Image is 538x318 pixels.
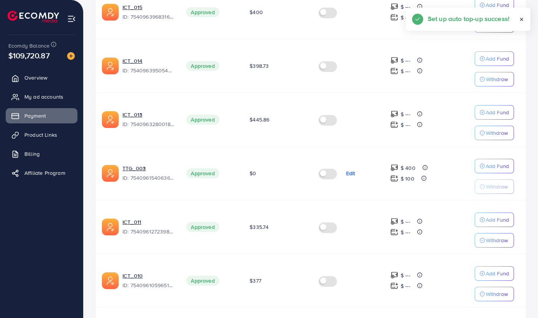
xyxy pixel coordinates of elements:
span: ID: 7540961272398331905 [122,228,174,235]
img: ic-ads-acc.e4c84228.svg [102,111,119,128]
a: Billing [6,146,77,161]
button: Add Fund [475,105,514,120]
p: Add Fund [486,269,509,278]
span: $377 [250,277,261,284]
p: $ 400 [401,163,416,173]
button: Withdraw [475,72,514,86]
span: ID: 7540963280018489361 [122,120,174,128]
img: image [67,52,75,60]
p: Add Fund [486,108,509,117]
p: Withdraw [486,182,508,191]
p: $ --- [401,217,410,226]
img: logo [8,11,59,22]
button: Withdraw [475,287,514,301]
img: top-up amount [390,271,398,279]
div: <span class='underline'>ICT_014</span></br>7540963950540816400 [122,57,174,75]
span: $400 [250,8,263,16]
span: ID: 7540963968316162064 [122,13,174,21]
img: ic-ads-acc.e4c84228.svg [102,219,119,235]
img: top-up amount [390,67,398,75]
p: Withdraw [486,236,508,245]
img: top-up amount [390,164,398,172]
span: $109,720.87 [8,50,50,61]
div: <span class='underline'>ICT_015</span></br>7540963968316162064 [122,3,174,21]
img: ic-ads-acc.e4c84228.svg [102,272,119,289]
img: ic-ads-acc.e4c84228.svg [102,4,119,21]
p: $ --- [401,271,410,280]
iframe: Chat [506,284,532,312]
p: $ --- [401,120,410,129]
span: Billing [24,150,40,158]
button: Add Fund [475,51,514,66]
button: Add Fund [475,213,514,227]
p: $ --- [401,67,410,76]
span: Product Links [24,131,57,139]
p: Withdraw [486,289,508,299]
span: Approved [186,115,219,125]
span: Approved [186,61,219,71]
span: $0 [250,169,256,177]
a: ICT_013 [122,111,174,118]
div: <span class='underline'>ICT_010</span></br>7540961059651878920 [122,272,174,289]
span: ID: 7540963950540816400 [122,67,174,74]
img: top-up amount [390,217,398,225]
span: Payment [24,112,46,120]
p: Add Fund [486,161,509,171]
a: My ad accounts [6,89,77,104]
p: $ --- [401,110,410,119]
p: $ --- [401,56,410,65]
p: $ 100 [401,174,414,183]
div: <span class='underline'>TTG_003</span></br>7540961540636524545 [122,165,174,182]
a: ICT_014 [122,57,174,65]
span: $335.74 [250,223,269,231]
p: $ --- [401,2,410,11]
a: Payment [6,108,77,123]
img: top-up amount [390,3,398,11]
span: Ecomdy Balance [8,42,50,50]
span: Approved [186,168,219,178]
a: TTG_003 [122,165,174,172]
span: Overview [24,74,47,81]
p: Withdraw [486,128,508,137]
p: $ --- [401,13,410,22]
a: ICT_010 [122,272,174,280]
a: ICT_011 [122,218,174,226]
button: Withdraw [475,179,514,194]
img: top-up amount [390,110,398,118]
img: top-up amount [390,174,398,182]
span: Approved [186,222,219,232]
button: Withdraw [475,126,514,140]
span: ID: 7540961059651878920 [122,281,174,289]
span: ID: 7540961540636524545 [122,174,174,182]
div: <span class='underline'>ICT_011</span></br>7540961272398331905 [122,218,174,236]
button: Add Fund [475,159,514,173]
span: Affiliate Program [24,169,65,177]
button: Add Fund [475,266,514,281]
p: Add Fund [486,0,509,10]
a: Overview [6,70,77,85]
span: $445.86 [250,116,269,123]
img: top-up amount [390,121,398,129]
span: Approved [186,276,219,286]
p: Add Fund [486,215,509,224]
p: Withdraw [486,75,508,84]
img: ic-ads-acc.e4c84228.svg [102,58,119,74]
p: $ --- [401,228,410,237]
img: top-up amount [390,282,398,290]
img: menu [67,14,76,23]
a: Affiliate Program [6,165,77,181]
span: Approved [186,7,219,17]
img: ic-ads-acc.e4c84228.svg [102,165,119,182]
p: Add Fund [486,54,509,63]
img: top-up amount [390,56,398,64]
span: $398.73 [250,62,269,70]
img: top-up amount [390,228,398,236]
img: top-up amount [390,13,398,21]
p: Edit [346,169,355,178]
span: My ad accounts [24,93,63,101]
a: Product Links [6,127,77,142]
button: Withdraw [475,233,514,248]
h5: Set up auto top-up success! [428,14,509,24]
div: <span class='underline'>ICT_013</span></br>7540963280018489361 [122,111,174,128]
